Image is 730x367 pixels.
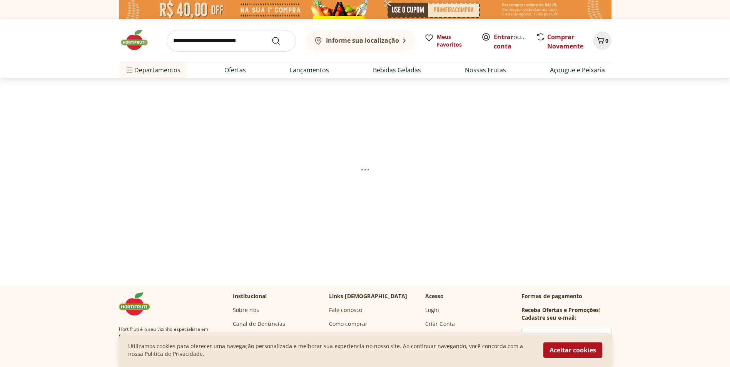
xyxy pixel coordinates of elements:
a: Login [425,306,439,314]
a: Açougue e Peixaria [550,65,605,75]
h3: Receba Ofertas e Promoções! [521,306,601,314]
a: Meus Favoritos [424,33,472,48]
p: Links [DEMOGRAPHIC_DATA] [329,292,408,300]
b: Informe sua localização [326,36,399,45]
a: Lançamentos [290,65,329,75]
p: Formas de pagamento [521,292,611,300]
span: Meus Favoritos [437,33,472,48]
button: Menu [125,61,134,79]
a: Criar Conta [425,320,455,328]
p: Utilizamos cookies para oferecer uma navegação personalizada e melhorar sua experiencia no nosso ... [128,342,534,358]
h3: Cadastre seu e-mail: [521,314,576,322]
a: Criar conta [494,33,536,50]
a: Comprar Novamente [547,33,583,50]
button: Submit Search [271,36,290,45]
a: Entrar [494,33,513,41]
button: Aceitar cookies [543,342,602,358]
p: Acesso [425,292,444,300]
a: Ofertas [224,65,246,75]
a: Sobre nós [233,306,259,314]
button: Carrinho [593,32,611,50]
a: Canal de Denúncias [233,320,286,328]
span: ou [494,32,528,51]
a: Bebidas Geladas [373,65,421,75]
a: Fale conosco [329,306,362,314]
p: Institucional [233,292,267,300]
img: Hortifruti [119,28,157,52]
span: 0 [605,37,608,44]
span: Departamentos [125,61,180,79]
a: Nossas Frutas [465,65,506,75]
button: Informe sua localização [305,30,415,52]
img: Hortifruti [119,292,157,315]
input: search [167,30,296,52]
a: Como comprar [329,320,368,328]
